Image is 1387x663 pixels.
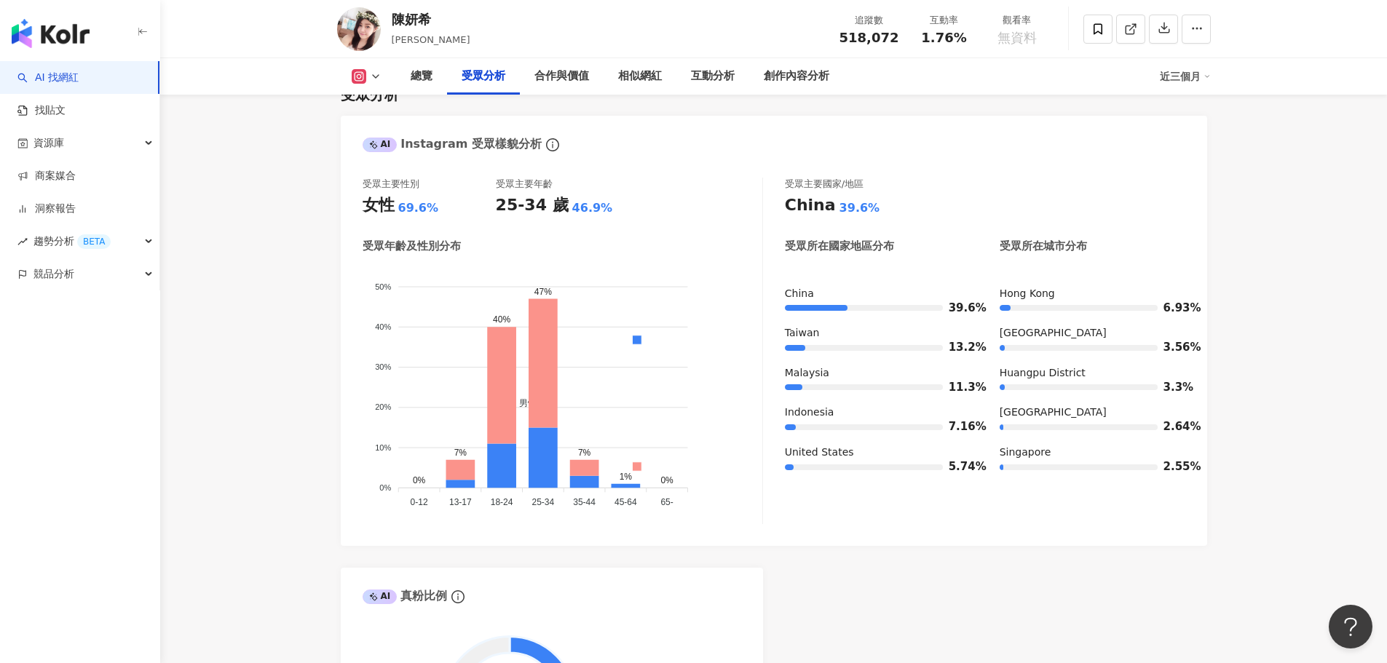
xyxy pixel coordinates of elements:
[1000,366,1185,381] div: Huangpu District
[839,30,899,45] span: 518,072
[691,68,735,85] div: 互動分析
[785,287,971,301] div: China
[785,194,836,217] div: China
[839,13,899,28] div: 追蹤數
[363,194,395,217] div: 女性
[392,34,470,45] span: [PERSON_NAME]
[534,68,589,85] div: 合作與價值
[785,326,971,341] div: Taiwan
[363,178,419,191] div: 受眾主要性別
[1329,605,1372,648] iframe: Help Scout Beacon - Open
[949,303,971,314] span: 39.6%
[1163,461,1185,472] span: 2.55%
[1000,445,1185,460] div: Singapore
[572,200,613,216] div: 46.9%
[764,68,829,85] div: 創作內容分析
[363,138,398,152] div: AI
[375,282,391,290] tspan: 50%
[17,237,28,247] span: rise
[490,497,513,507] tspan: 18-24
[544,136,561,154] span: info-circle
[785,405,971,420] div: Indonesia
[785,366,971,381] div: Malaysia
[508,398,537,408] span: 男性
[839,200,880,216] div: 39.6%
[375,362,391,371] tspan: 30%
[1000,405,1185,420] div: [GEOGRAPHIC_DATA]
[1000,326,1185,341] div: [GEOGRAPHIC_DATA]
[1163,303,1185,314] span: 6.93%
[363,136,542,152] div: Instagram 受眾樣貌分析
[411,68,432,85] div: 總覽
[17,71,79,85] a: searchAI 找網紅
[1160,65,1211,88] div: 近三個月
[1000,239,1087,254] div: 受眾所在城市分布
[363,588,448,604] div: 真粉比例
[375,322,391,331] tspan: 40%
[33,258,74,290] span: 競品分析
[997,31,1037,45] span: 無資料
[785,445,971,460] div: United States
[33,127,64,159] span: 資源庫
[77,234,111,249] div: BETA
[532,497,554,507] tspan: 25-34
[449,588,467,606] span: info-circle
[989,13,1045,28] div: 觀看率
[398,200,439,216] div: 69.6%
[17,169,76,183] a: 商案媒合
[921,31,966,45] span: 1.76%
[949,382,971,393] span: 11.3%
[392,10,470,28] div: 陳妍希
[410,497,427,507] tspan: 0-12
[917,13,972,28] div: 互動率
[363,239,461,254] div: 受眾年齡及性別分布
[375,402,391,411] tspan: 20%
[379,483,391,492] tspan: 0%
[618,68,662,85] div: 相似網紅
[949,461,971,472] span: 5.74%
[785,239,894,254] div: 受眾所在國家地區分布
[462,68,505,85] div: 受眾分析
[1163,382,1185,393] span: 3.3%
[949,421,971,432] span: 7.16%
[449,497,472,507] tspan: 13-17
[33,225,111,258] span: 趨勢分析
[785,178,864,191] div: 受眾主要國家/地區
[573,497,596,507] tspan: 35-44
[949,342,971,353] span: 13.2%
[496,178,553,191] div: 受眾主要年齡
[660,497,673,507] tspan: 65-
[337,7,381,51] img: KOL Avatar
[17,103,66,118] a: 找貼文
[17,202,76,216] a: 洞察報告
[1163,342,1185,353] span: 3.56%
[363,589,398,604] div: AI
[1163,421,1185,432] span: 2.64%
[375,442,391,451] tspan: 10%
[1000,287,1185,301] div: Hong Kong
[496,194,569,217] div: 25-34 歲
[615,497,637,507] tspan: 45-64
[12,19,90,48] img: logo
